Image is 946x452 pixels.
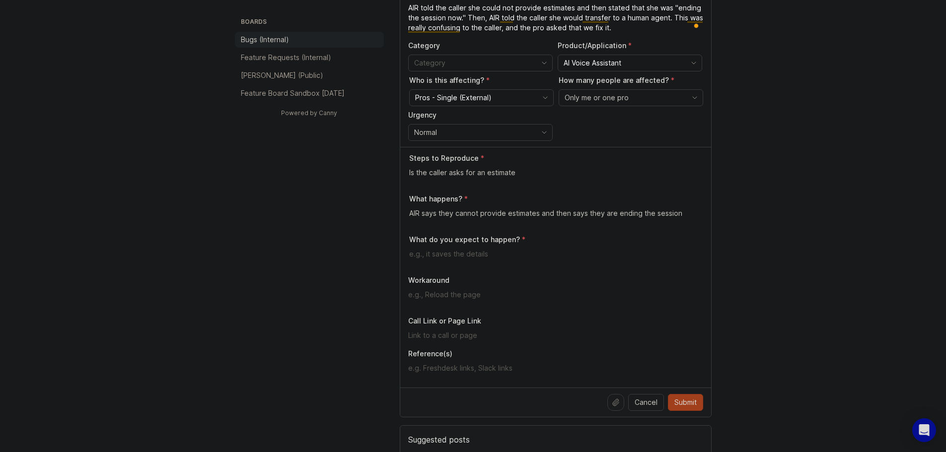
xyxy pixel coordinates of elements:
[635,397,657,407] span: Cancel
[239,16,384,30] h3: Boards
[241,35,289,45] p: Bugs (Internal)
[686,59,702,67] svg: toggle icon
[241,70,323,80] p: [PERSON_NAME] (Public)
[414,58,535,68] input: Category
[235,67,384,83] a: [PERSON_NAME] (Public)
[408,349,703,359] p: Reference(s)
[558,55,702,71] div: toggle menu
[409,194,462,204] p: What happens?
[408,275,703,285] p: Workaround
[565,92,629,103] span: Only me or one pro
[409,167,703,178] textarea: Is the caller asks for an estimate
[559,75,703,85] p: How many people are affected?
[235,32,384,48] a: Bugs (Internal)
[687,94,703,102] svg: toggle icon
[408,316,703,326] p: Call Link or Page Link
[408,330,703,341] input: Link to a call or page
[558,41,702,51] p: Product/Application
[409,235,520,245] p: What do you expect to happen?
[668,394,703,411] button: Submit
[408,41,553,51] p: Category
[536,129,552,136] svg: toggle icon
[536,59,552,67] svg: toggle icon
[564,58,685,68] input: AI Voice Assistant
[409,89,554,106] div: toggle menu
[409,208,703,219] textarea: AIR says they cannot provide estimates and then says they are ending the session
[409,75,554,85] p: Who is this affecting?
[559,89,703,106] div: toggle menu
[235,50,384,65] a: Feature Requests (Internal)
[674,397,697,407] span: Submit
[415,92,536,103] input: Pros - Single (External)
[241,88,345,98] p: Feature Board Sandbox [DATE]
[408,124,553,141] div: toggle menu
[414,127,437,138] span: Normal
[241,53,331,63] p: Feature Requests (Internal)
[280,107,339,119] a: Powered by Canny
[408,110,553,120] p: Urgency
[628,394,664,411] button: Cancel
[537,94,553,102] svg: toggle icon
[408,55,553,71] div: toggle menu
[409,153,479,163] p: Steps to Reproduce
[235,85,384,101] a: Feature Board Sandbox [DATE]
[408,3,703,33] textarea: To enrich screen reader interactions, please activate Accessibility in Grammarly extension settings
[912,418,936,442] div: Open Intercom Messenger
